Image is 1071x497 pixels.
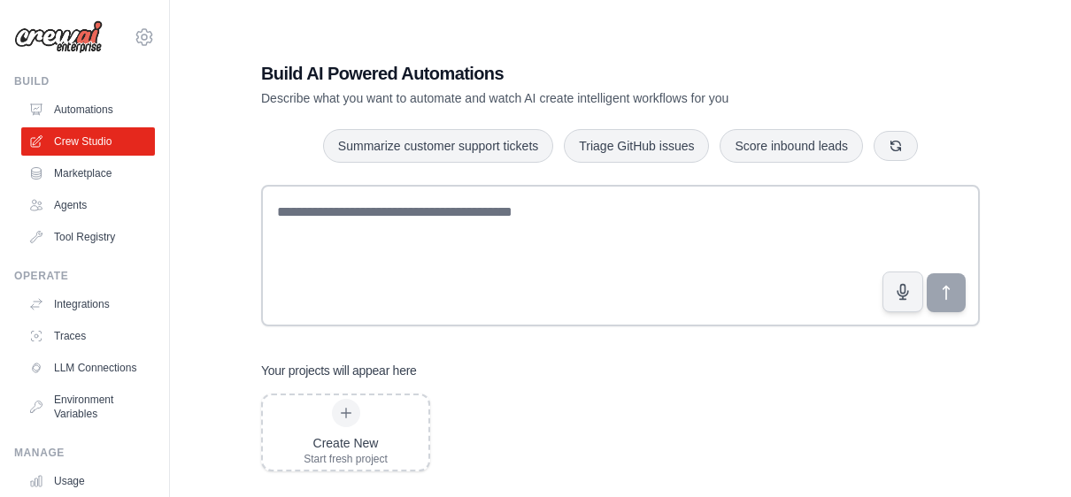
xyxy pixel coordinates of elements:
h3: Your projects will appear here [261,362,417,379]
button: Click to speak your automation idea [882,271,923,312]
a: Traces [21,322,155,350]
iframe: Chat Widget [982,412,1071,497]
div: Create New [304,434,388,452]
button: Summarize customer support tickets [323,129,553,163]
h1: Build AI Powered Automations [261,61,856,86]
div: Manage [14,446,155,460]
a: Agents [21,191,155,219]
div: Start fresh project [304,452,388,466]
a: Usage [21,467,155,495]
p: Describe what you want to automate and watch AI create intelligent workflows for you [261,89,856,107]
img: Logo [14,20,103,54]
button: Triage GitHub issues [564,129,709,163]
div: Operate [14,269,155,283]
a: Tool Registry [21,223,155,251]
button: Get new suggestions [874,131,918,161]
a: Crew Studio [21,127,155,156]
a: Integrations [21,290,155,318]
a: LLM Connections [21,354,155,382]
a: Marketplace [21,159,155,187]
a: Automations [21,96,155,124]
button: Score inbound leads [720,129,863,163]
a: Environment Variables [21,386,155,428]
div: Build [14,74,155,88]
